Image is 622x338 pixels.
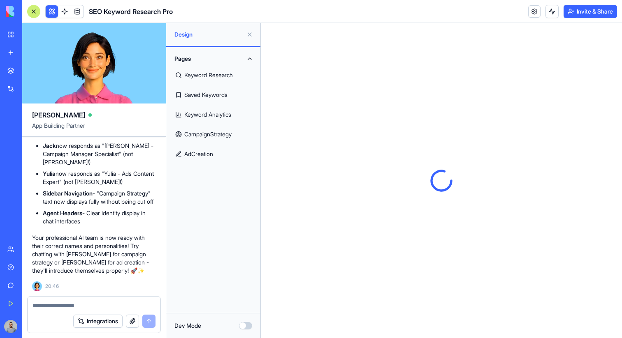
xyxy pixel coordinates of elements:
[43,142,156,166] li: now responds as "[PERSON_NAME] - Campaign Manager Specialist" (not [PERSON_NAME]!)
[171,144,255,164] a: AdCreation
[32,110,85,120] span: [PERSON_NAME]
[174,30,243,39] span: Design
[6,6,57,17] img: logo
[43,209,156,225] li: - Clear identity display in chat interfaces
[32,122,156,136] span: App Building Partner
[43,170,56,177] strong: Yulia
[73,315,123,328] button: Integrations
[171,52,255,65] button: Pages
[45,283,59,290] span: 20:46
[32,234,156,275] p: Your professional AI team is now ready with their correct names and personalities! Try chatting w...
[171,124,255,144] a: CampaignStrategy
[171,85,255,105] a: Saved Keywords
[43,189,156,206] li: - "Campaign Strategy" text now displays fully without being cut off
[564,5,617,18] button: Invite & Share
[43,142,56,149] strong: Jack
[43,170,156,186] li: now responds as "Yulia - Ads Content Expert" (not [PERSON_NAME]!)
[32,281,42,291] img: Ella_00000_wcx2te.png
[43,209,82,216] strong: Agent Headers
[174,322,201,330] label: Dev Mode
[4,320,17,333] img: image_123650291_bsq8ao.jpg
[171,65,255,85] a: Keyword Research
[43,190,93,197] strong: Sidebar Navigation
[89,7,173,16] span: SEO Keyword Research Pro
[171,105,255,124] a: Keyword Analytics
